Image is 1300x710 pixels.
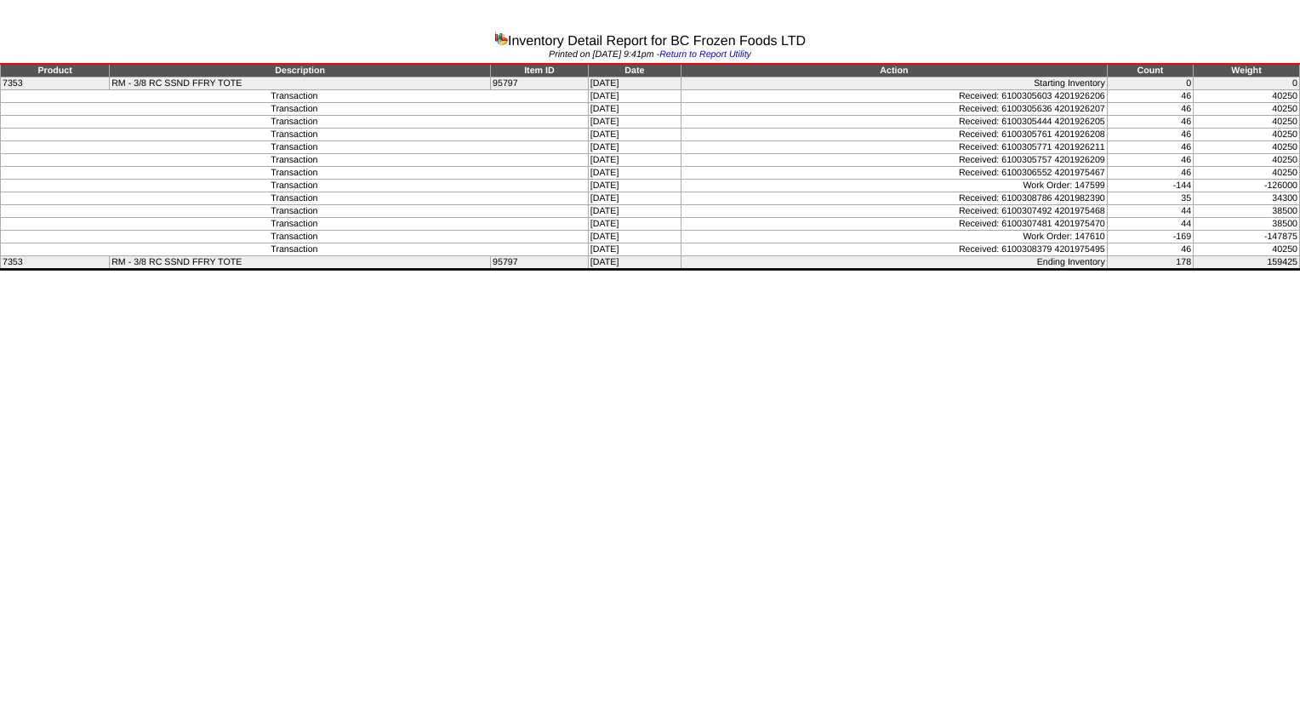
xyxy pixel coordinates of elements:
td: 40250 [1194,243,1300,256]
td: [DATE] [588,77,681,90]
td: [DATE] [588,243,681,256]
td: 40250 [1194,116,1300,129]
td: 159425 [1194,256,1300,270]
td: 38500 [1194,205,1300,218]
td: 95797 [491,256,589,270]
td: -126000 [1194,180,1300,192]
td: Transaction [1,180,589,192]
td: [DATE] [588,180,681,192]
td: [DATE] [588,205,681,218]
td: 46 [1107,167,1193,180]
td: Starting Inventory [681,77,1108,90]
td: 38500 [1194,218,1300,231]
td: [DATE] [588,256,681,270]
a: Return to Report Utility [659,49,751,60]
td: Description [110,64,491,77]
td: Received: 6100305757 4201926209 [681,154,1108,167]
td: Transaction [1,141,589,154]
td: 0 [1194,77,1300,90]
td: [DATE] [588,129,681,141]
td: [DATE] [588,167,681,180]
td: 44 [1107,218,1193,231]
td: 40250 [1194,103,1300,116]
td: 46 [1107,129,1193,141]
td: 40250 [1194,141,1300,154]
td: Received: 6100305761 4201926208 [681,129,1108,141]
td: 44 [1107,205,1193,218]
td: Transaction [1,205,589,218]
td: 178 [1107,256,1193,270]
td: 40250 [1194,90,1300,103]
td: 40250 [1194,154,1300,167]
td: Transaction [1,243,589,256]
td: Transaction [1,90,589,103]
td: Received: 6100308379 4201975495 [681,243,1108,256]
td: 46 [1107,141,1193,154]
td: Action [681,64,1108,77]
td: Transaction [1,192,589,205]
td: 35 [1107,192,1193,205]
td: [DATE] [588,218,681,231]
td: 7353 [1,256,110,270]
td: Received: 6100305771 4201926211 [681,141,1108,154]
td: 40250 [1194,167,1300,180]
td: 46 [1107,243,1193,256]
td: Transaction [1,231,589,243]
td: Count [1107,64,1193,77]
td: Item ID [491,64,589,77]
td: Date [588,64,681,77]
td: Received: 6100307492 4201975468 [681,205,1108,218]
td: [DATE] [588,141,681,154]
td: Transaction [1,116,589,129]
td: 46 [1107,116,1193,129]
td: 46 [1107,103,1193,116]
td: 0 [1107,77,1193,90]
td: Transaction [1,154,589,167]
td: 46 [1107,90,1193,103]
td: 40250 [1194,129,1300,141]
td: Received: 6100305444 4201926205 [681,116,1108,129]
td: Received: 6100305636 4201926207 [681,103,1108,116]
td: Ending Inventory [681,256,1108,270]
td: -169 [1107,231,1193,243]
td: Received: 6100307481 4201975470 [681,218,1108,231]
td: Transaction [1,103,589,116]
td: Received: 6100305603 4201926206 [681,90,1108,103]
td: -144 [1107,180,1193,192]
td: 7353 [1,77,110,90]
td: [DATE] [588,116,681,129]
td: Received: 6100308786 4201982390 [681,192,1108,205]
td: Received: 6100306552 4201975467 [681,167,1108,180]
td: [DATE] [588,154,681,167]
td: [DATE] [588,231,681,243]
td: RM - 3/8 RC SSND FFRY TOTE [110,256,491,270]
td: -147875 [1194,231,1300,243]
td: RM - 3/8 RC SSND FFRY TOTE [110,77,491,90]
td: 46 [1107,154,1193,167]
td: Work Order: 147599 [681,180,1108,192]
td: 95797 [491,77,589,90]
td: Transaction [1,129,589,141]
td: [DATE] [588,192,681,205]
td: [DATE] [588,103,681,116]
td: Product [1,64,110,77]
td: [DATE] [588,90,681,103]
img: graph.gif [494,31,508,45]
td: 34300 [1194,192,1300,205]
td: Work Order: 147610 [681,231,1108,243]
td: Transaction [1,167,589,180]
td: Transaction [1,218,589,231]
td: Weight [1194,64,1300,77]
